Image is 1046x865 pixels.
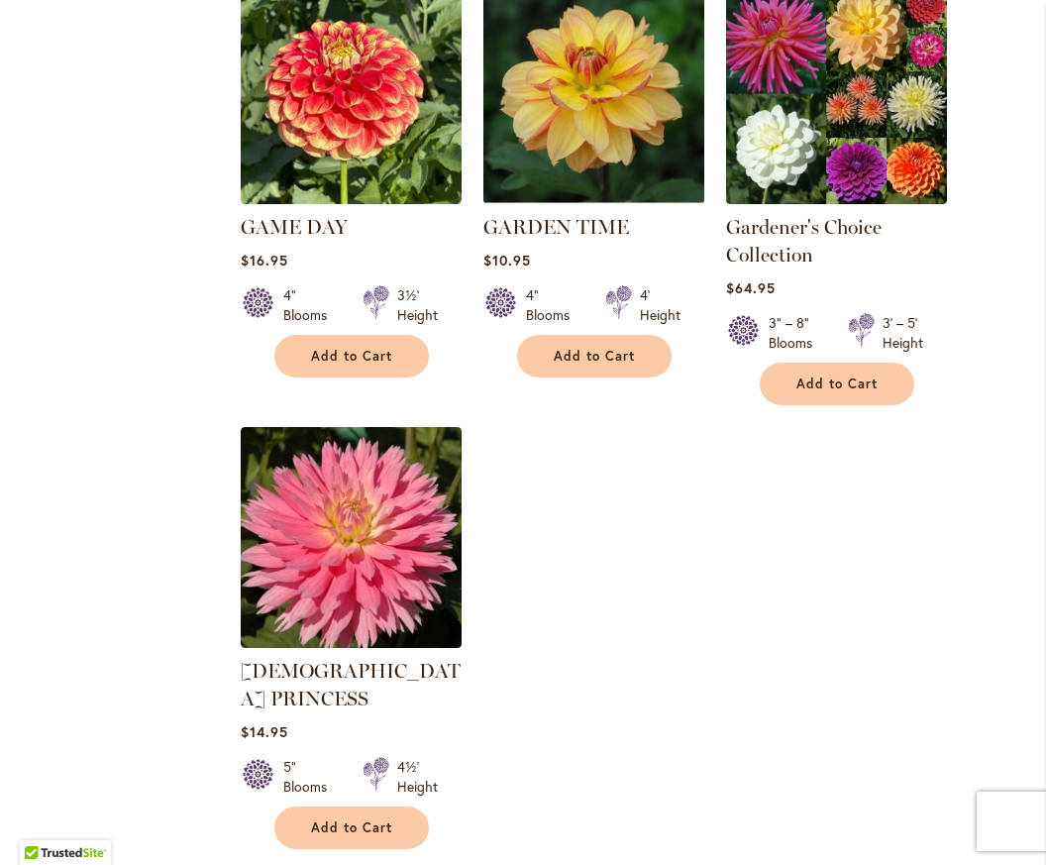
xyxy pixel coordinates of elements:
[726,215,882,267] a: Gardener's Choice Collection
[241,722,288,741] span: $14.95
[483,251,531,270] span: $10.95
[726,189,947,208] a: Gardener's Choice Collection
[241,251,288,270] span: $16.95
[397,757,438,797] div: 4½' Height
[483,189,704,208] a: GARDEN TIME
[517,335,672,378] button: Add to Cart
[241,215,348,239] a: GAME DAY
[274,335,429,378] button: Add to Cart
[311,348,392,365] span: Add to Cart
[241,659,461,710] a: [DEMOGRAPHIC_DATA] PRINCESS
[283,285,339,325] div: 4" Blooms
[241,427,462,648] img: GAY PRINCESS
[760,363,914,405] button: Add to Cart
[274,807,429,849] button: Add to Cart
[283,757,339,797] div: 5" Blooms
[241,633,462,652] a: GAY PRINCESS
[554,348,635,365] span: Add to Cart
[640,285,680,325] div: 4' Height
[241,189,462,208] a: GAME DAY
[726,278,776,297] span: $64.95
[526,285,581,325] div: 4" Blooms
[483,215,629,239] a: GARDEN TIME
[769,313,824,353] div: 3" – 8" Blooms
[796,376,878,392] span: Add to Cart
[883,313,923,353] div: 3' – 5' Height
[397,285,438,325] div: 3½' Height
[311,819,392,836] span: Add to Cart
[15,795,70,850] iframe: Launch Accessibility Center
